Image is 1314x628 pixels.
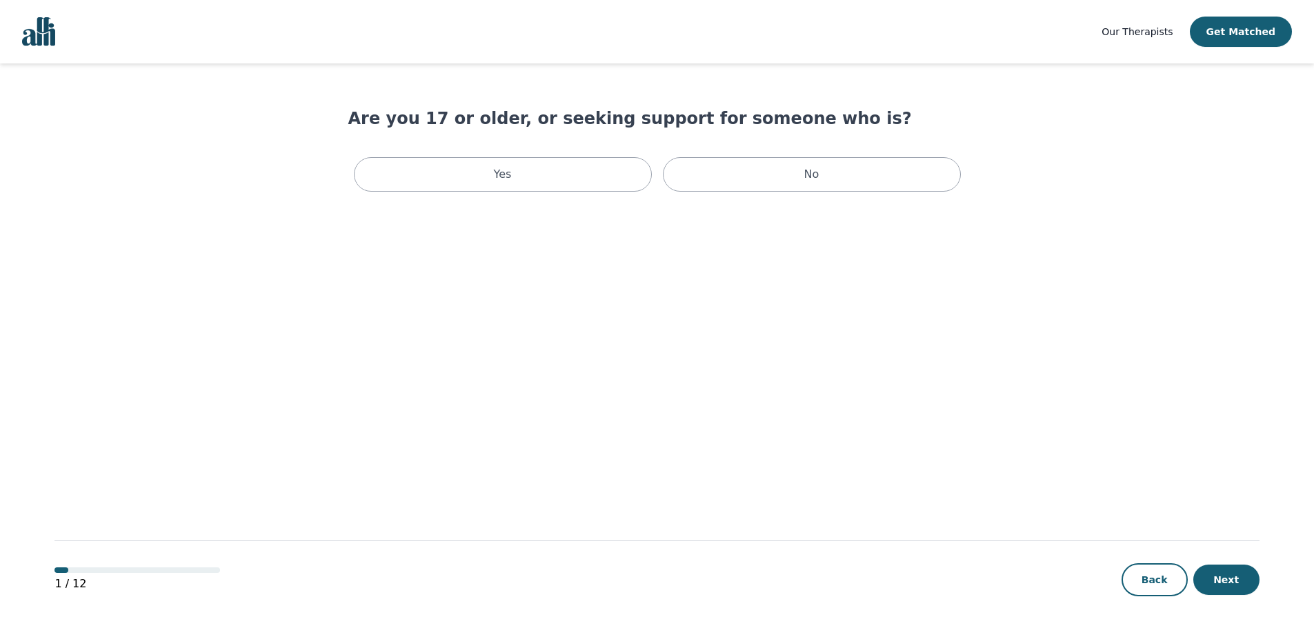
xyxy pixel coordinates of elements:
button: Get Matched [1190,17,1292,47]
span: Our Therapists [1102,26,1173,37]
button: Next [1193,565,1260,595]
a: Our Therapists [1102,23,1173,40]
p: Yes [494,166,512,183]
h1: Are you 17 or older, or seeking support for someone who is? [348,108,966,130]
p: No [804,166,819,183]
p: 1 / 12 [54,576,220,592]
img: alli logo [22,17,55,46]
button: Back [1122,563,1188,596]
